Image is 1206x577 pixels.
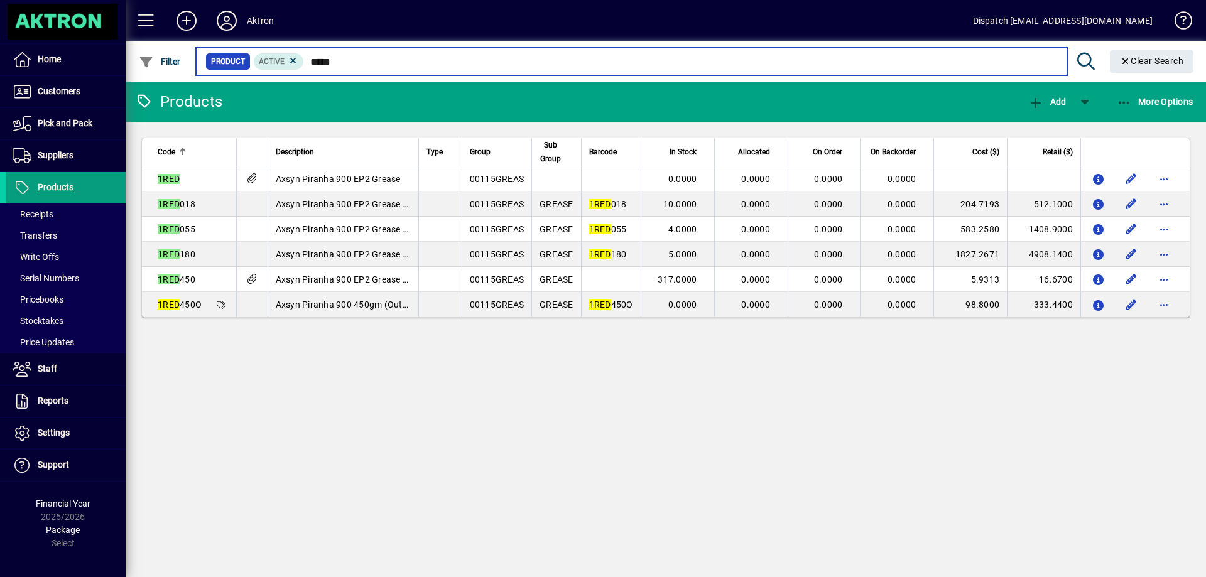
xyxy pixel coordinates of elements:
button: More options [1154,294,1174,315]
span: Type [426,145,443,159]
mat-chip: Activation Status: Active [254,53,304,70]
span: 018 [158,199,195,209]
span: 0.0000 [668,299,697,310]
span: 0.0000 [888,199,916,209]
span: Financial Year [36,499,90,509]
em: 1RED [158,174,180,184]
em: 1RED [589,249,611,259]
span: 5.0000 [668,249,697,259]
span: In Stock [670,145,697,159]
a: Suppliers [6,140,126,171]
td: 1827.2671 [933,242,1007,267]
span: 0.0000 [814,299,843,310]
div: In Stock [649,145,709,159]
span: Pricebooks [13,294,63,305]
span: Pick and Pack [38,118,92,128]
span: Axsyn Piranha 900 450gm (Outer) [276,299,414,310]
span: 0.0000 [888,174,916,184]
span: 0.0000 [741,174,770,184]
span: Group [470,145,491,159]
span: 0.0000 [741,274,770,284]
span: Customers [38,86,80,96]
span: 450O [158,299,202,310]
span: Write Offs [13,252,59,262]
td: 98.8000 [933,292,1007,317]
span: GREASE [540,224,573,234]
span: Axsyn Piranha 900 EP2 Grease 55 kg [276,224,425,234]
span: Clear Search [1120,56,1184,66]
span: 00115GREAS [470,299,524,310]
div: On Backorder [868,145,927,159]
span: Support [38,460,69,470]
a: Support [6,450,126,481]
span: 0.0000 [741,224,770,234]
span: 0.0000 [814,174,843,184]
a: Pick and Pack [6,108,126,139]
button: Add [1025,90,1069,113]
span: Staff [38,364,57,374]
a: Reports [6,386,126,417]
span: Product [211,55,245,68]
span: 00115GREAS [470,224,524,234]
em: 1RED [158,274,180,284]
div: Barcode [589,145,633,159]
span: 0.0000 [888,224,916,234]
div: On Order [796,145,854,159]
td: 5.9313 [933,267,1007,292]
button: Edit [1121,219,1141,239]
span: 0.0000 [814,199,843,209]
span: Axsyn Piranha 900 EP2 Grease 450gm [276,274,432,284]
a: Receipts [6,203,126,225]
span: Reports [38,396,68,406]
span: 0.0000 [741,249,770,259]
span: 10.0000 [663,199,697,209]
a: Stocktakes [6,310,126,332]
a: Customers [6,76,126,107]
span: Barcode [589,145,617,159]
div: Allocated [722,145,781,159]
em: 1RED [158,299,180,310]
button: Edit [1121,294,1141,315]
span: Serial Numbers [13,273,79,283]
span: Axsyn Piranha 900 EP2 Grease 180kg [276,249,428,259]
button: More options [1154,244,1174,264]
span: Settings [38,428,70,438]
button: Profile [207,9,247,32]
span: 450 [158,274,195,284]
span: 0.0000 [888,299,916,310]
div: Type [426,145,454,159]
span: 4.0000 [668,224,697,234]
td: 204.7193 [933,191,1007,217]
div: Sub Group [540,138,573,166]
span: 180 [158,249,195,259]
button: Edit [1121,244,1141,264]
td: 1408.9000 [1007,217,1080,242]
a: Settings [6,418,126,449]
span: Add [1028,97,1066,107]
a: Price Updates [6,332,126,353]
a: Serial Numbers [6,267,126,289]
button: Edit [1121,169,1141,189]
button: More options [1154,169,1174,189]
div: Group [470,145,524,159]
button: Add [166,9,207,32]
div: Dispatch [EMAIL_ADDRESS][DOMAIN_NAME] [973,11,1153,31]
button: More options [1154,269,1174,289]
span: On Order [813,145,842,159]
button: Filter [136,50,184,73]
a: Knowledge Base [1165,3,1190,43]
span: GREASE [540,299,573,310]
div: Products [135,92,222,112]
span: 317.0000 [658,274,697,284]
em: 1RED [158,249,180,259]
td: 4908.1400 [1007,242,1080,267]
span: Home [38,54,61,64]
button: Clear [1110,50,1194,73]
a: Pricebooks [6,289,126,310]
span: 0.0000 [814,274,843,284]
span: Price Updates [13,337,74,347]
button: More options [1154,194,1174,214]
span: Stocktakes [13,316,63,326]
em: 1RED [589,299,611,310]
div: Code [158,145,229,159]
